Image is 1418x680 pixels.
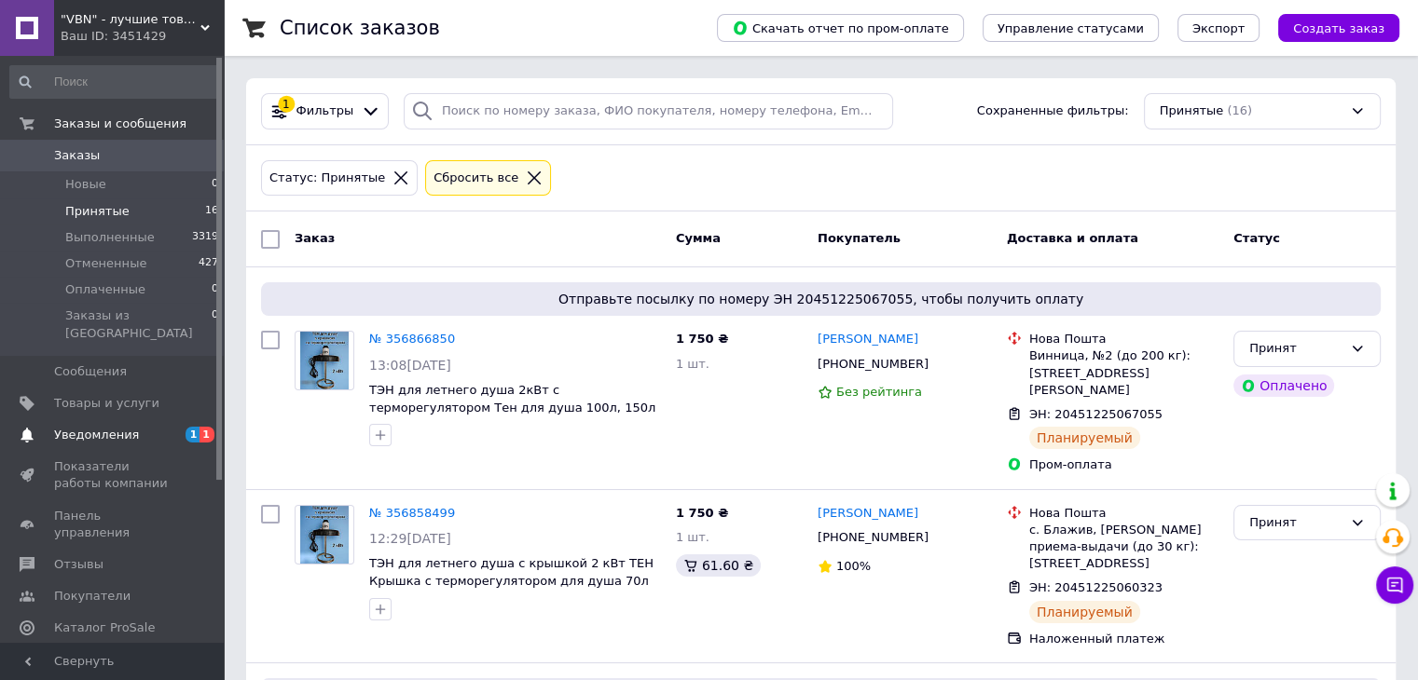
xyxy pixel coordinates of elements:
[836,559,871,573] span: 100%
[1376,566,1413,604] button: Чат с покупателем
[1249,513,1342,533] div: Принят
[1029,347,1218,399] div: Винница, №2 (до 200 кг): [STREET_ADDRESS][PERSON_NAME]
[1249,339,1342,359] div: Принят
[1029,407,1163,421] span: ЭН: 20451225067055
[818,505,918,523] a: [PERSON_NAME]
[200,427,214,442] span: 1
[814,525,932,550] div: [PHONE_NUMBER]
[1029,331,1218,347] div: Нова Пошта
[296,102,354,120] span: Фильтры
[1029,580,1163,594] span: ЭН: 20451225060323
[836,385,922,399] span: Без рейтинга
[1007,231,1138,245] span: Доставка и оплата
[278,96,295,113] div: 1
[295,231,335,245] span: Заказ
[280,17,440,39] h1: Список заказов
[676,506,728,520] span: 1 750 ₴
[54,147,100,164] span: Заказы
[54,619,155,636] span: Каталог ProSale
[404,93,893,129] input: Поиск по номеру заказа, ФИО покупателя, номеру телефона, Email, номеру накладной
[65,281,145,298] span: Оплаченные
[300,332,348,389] img: Фото товару
[186,427,200,442] span: 1
[676,332,728,346] span: 1 750 ₴
[54,588,131,605] span: Покупатели
[1029,456,1218,473] div: Пром-оплата
[61,11,200,28] span: "VBN" - лучшие товары для Вас и Вашего дома!
[212,176,218,193] span: 0
[732,20,949,36] span: Скачать отчет по пром-оплате
[369,358,451,373] span: 13:08[DATE]
[54,395,159,412] span: Товары и услуги
[192,229,218,246] span: 3319
[369,506,455,520] a: № 356858499
[212,281,218,298] span: 0
[676,357,709,371] span: 1 шт.
[1260,20,1399,34] a: Создать заказ
[977,102,1129,120] span: Сохраненные фильтры:
[1227,103,1252,117] span: (16)
[54,363,127,380] span: Сообщения
[295,331,354,390] a: Фото товару
[1160,102,1224,120] span: Принятые
[65,255,146,272] span: Отмененные
[9,65,220,99] input: Поиск
[1029,427,1140,449] div: Планируемый
[54,458,172,492] span: Показатели работы компании
[676,554,761,577] div: 61.60 ₴
[369,556,654,605] a: ТЭН для летнего душа с крышкой 2 кВт ТЕН Крышка с терморегулятором для душа 70л 100л, 150л, 200л,...
[54,427,139,443] span: Уведомления
[1278,14,1399,42] button: Создать заказ
[266,169,389,188] div: Статус: Принятые
[1029,601,1140,623] div: Планируемый
[54,116,186,132] span: Заказы и сообщения
[717,14,964,42] button: Скачать отчет по пром-оплате
[54,556,103,573] span: Отзывы
[1029,522,1218,573] div: с. Блажив, [PERSON_NAME] приема-выдачи (до 30 кг): [STREET_ADDRESS]
[814,352,932,376] div: [PHONE_NUMBER]
[430,169,522,188] div: Сбросить все
[1029,631,1218,647] div: Наложенный платеж
[1029,505,1218,522] div: Нова Пошта
[300,506,348,564] img: Фото товару
[818,331,918,348] a: [PERSON_NAME]
[818,231,901,245] span: Покупатель
[1233,231,1280,245] span: Статус
[983,14,1159,42] button: Управление статусами
[676,231,721,245] span: Сумма
[61,28,224,45] div: Ваш ID: 3451429
[1177,14,1260,42] button: Экспорт
[1233,374,1334,397] div: Оплачено
[295,505,354,564] a: Фото товару
[199,255,218,272] span: 427
[998,21,1144,35] span: Управление статусами
[65,203,130,220] span: Принятые
[54,508,172,541] span: Панель управления
[65,176,106,193] span: Новые
[369,383,655,415] a: ТЭН для летнего душа 2кВт с терморегулятором Тен для душа 100л, 150л
[65,307,212,341] span: Заказы из [GEOGRAPHIC_DATA]
[1293,21,1384,35] span: Создать заказ
[212,307,218,341] span: 0
[205,203,218,220] span: 16
[1192,21,1245,35] span: Экспорт
[676,530,709,544] span: 1 шт.
[268,290,1373,308] span: Отправьте посылку по номеру ЭН 20451225067055, чтобы получить оплату
[369,531,451,546] span: 12:29[DATE]
[65,229,155,246] span: Выполненные
[369,332,455,346] a: № 356866850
